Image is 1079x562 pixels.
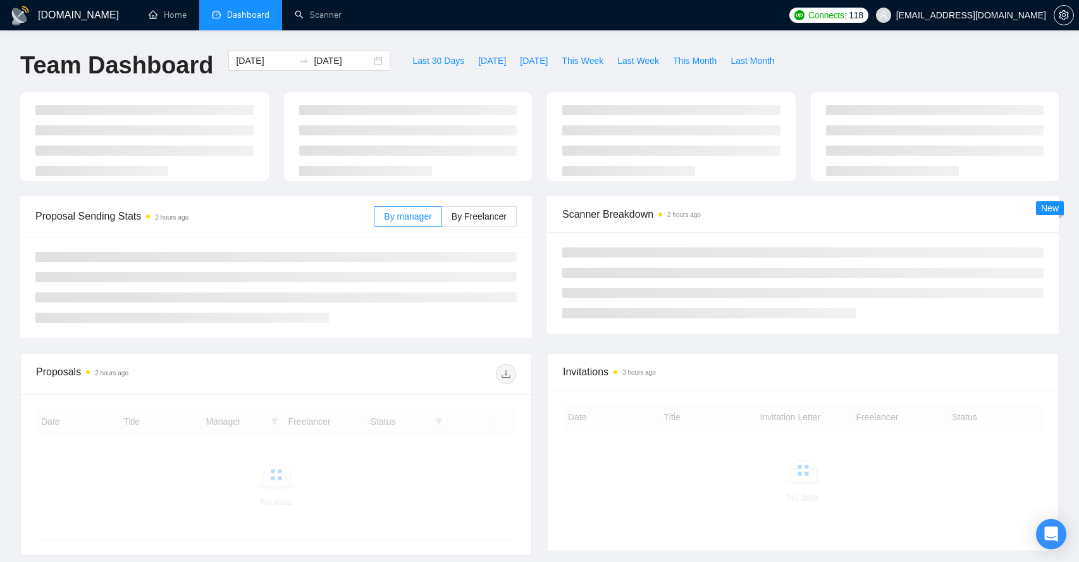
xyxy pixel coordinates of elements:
[520,54,548,68] span: [DATE]
[20,51,213,80] h1: Team Dashboard
[471,51,513,71] button: [DATE]
[35,208,374,224] span: Proposal Sending Stats
[1036,519,1066,549] div: Open Intercom Messenger
[10,6,30,26] img: logo
[95,370,128,377] time: 2 hours ago
[617,54,659,68] span: Last Week
[1054,5,1074,25] button: setting
[673,54,717,68] span: This Month
[149,9,187,20] a: homeHome
[1054,10,1074,20] a: setting
[562,206,1044,222] span: Scanner Breakdown
[562,54,603,68] span: This Week
[295,9,342,20] a: searchScanner
[879,11,888,20] span: user
[1041,203,1059,213] span: New
[452,211,507,222] span: By Freelancer
[667,211,701,218] time: 2 hours ago
[412,54,464,68] span: Last 30 Days
[622,369,656,376] time: 3 hours ago
[36,364,276,384] div: Proposals
[478,54,506,68] span: [DATE]
[227,9,269,20] span: Dashboard
[155,214,188,221] time: 2 hours ago
[610,51,666,71] button: Last Week
[384,211,431,222] span: By manager
[1054,10,1073,20] span: setting
[794,10,805,20] img: upwork-logo.png
[724,51,781,71] button: Last Month
[666,51,724,71] button: This Month
[808,8,846,22] span: Connects:
[513,51,555,71] button: [DATE]
[563,364,1043,380] span: Invitations
[299,56,309,66] span: swap-right
[212,10,221,19] span: dashboard
[405,51,471,71] button: Last 30 Days
[731,54,774,68] span: Last Month
[236,54,293,68] input: Start date
[555,51,610,71] button: This Week
[849,8,863,22] span: 118
[299,56,309,66] span: to
[314,54,371,68] input: End date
